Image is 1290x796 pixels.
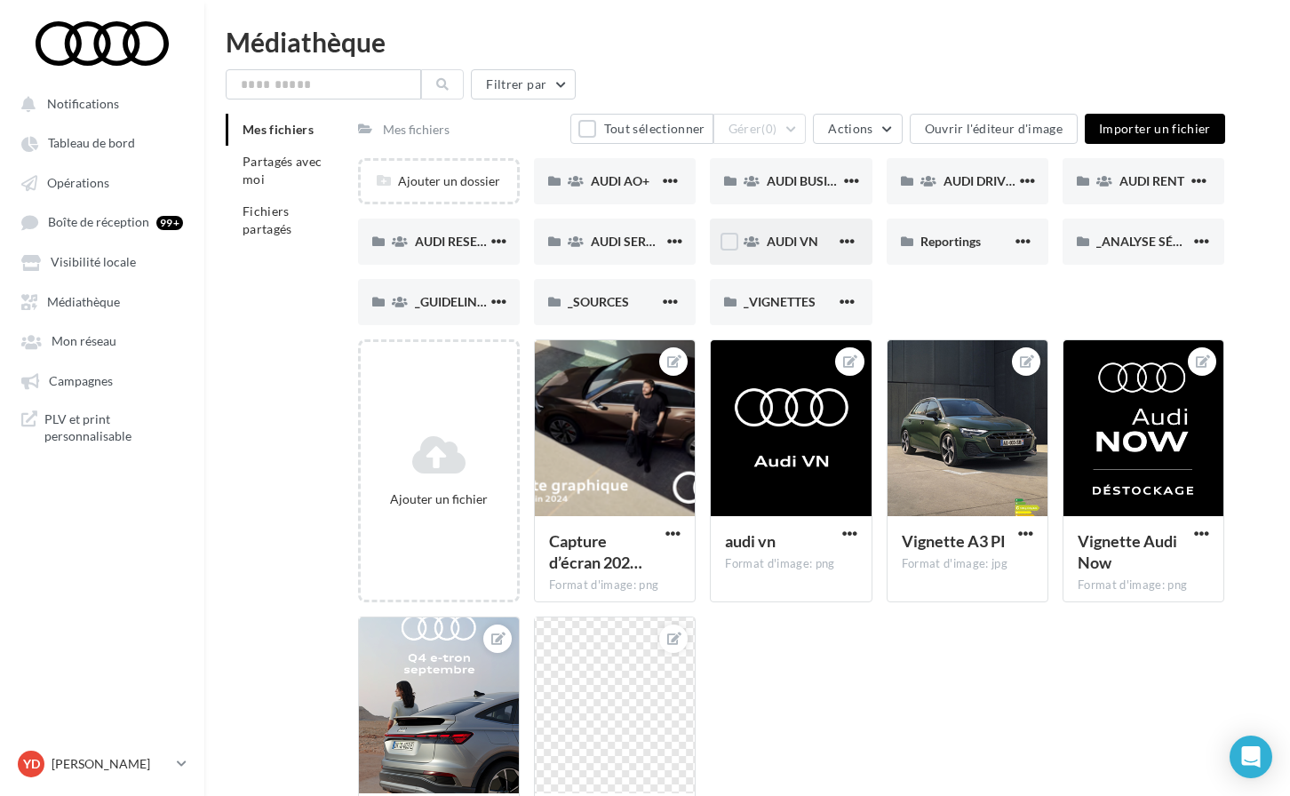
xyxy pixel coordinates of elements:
[568,294,629,309] span: _SOURCES
[47,175,109,190] span: Opérations
[383,121,450,139] div: Mes fichiers
[725,531,776,551] span: audi vn
[813,114,902,144] button: Actions
[11,87,187,119] button: Notifications
[767,234,818,249] span: AUDI VN
[47,96,119,111] span: Notifications
[828,121,872,136] span: Actions
[767,173,858,188] span: AUDI BUSINESS
[920,234,981,249] span: Reportings
[243,122,314,137] span: Mes fichiers
[243,203,292,236] span: Fichiers partagés
[415,294,491,309] span: _GUIDELINES
[902,556,1033,572] div: Format d'image: jpg
[11,285,194,317] a: Médiathèque
[11,126,194,158] a: Tableau de bord
[761,122,776,136] span: (0)
[47,294,120,309] span: Médiathèque
[1119,173,1184,188] span: AUDI RENT
[44,410,183,445] span: PLV et print personnalisable
[1078,577,1209,593] div: Format d'image: png
[49,373,113,388] span: Campagnes
[361,172,517,190] div: Ajouter un dossier
[1230,736,1272,778] div: Open Intercom Messenger
[902,531,1006,551] span: Vignette A3 PI
[51,255,136,270] span: Visibilité locale
[52,334,116,349] span: Mon réseau
[1096,234,1239,249] span: _ANALYSE SÉMANTIQUE
[11,245,194,277] a: Visibilité locale
[48,215,149,230] span: Boîte de réception
[368,490,510,508] div: Ajouter un fichier
[11,364,194,396] a: Campagnes
[570,114,713,144] button: Tout sélectionner
[591,234,673,249] span: AUDI SERVICE
[52,755,170,773] p: [PERSON_NAME]
[744,294,816,309] span: _VIGNETTES
[23,755,40,773] span: YD
[11,205,194,238] a: Boîte de réception 99+
[1085,114,1225,144] button: Importer un fichier
[11,403,194,452] a: PLV et print personnalisable
[156,216,183,230] div: 99+
[11,324,194,356] a: Mon réseau
[1099,121,1211,136] span: Importer un fichier
[725,556,856,572] div: Format d'image: png
[944,173,1028,188] span: AUDI DRIVING
[14,747,190,781] a: YD [PERSON_NAME]
[243,154,322,187] span: Partagés avec moi
[11,166,194,198] a: Opérations
[48,136,135,151] span: Tableau de bord
[471,69,576,99] button: Filtrer par
[549,531,642,572] span: Capture d’écran 2024-06-06 à 18.20.36
[226,28,1269,55] div: Médiathèque
[910,114,1078,144] button: Ouvrir l'éditeur d'image
[1078,531,1177,572] span: Vignette Audi Now
[713,114,807,144] button: Gérer(0)
[591,173,649,188] span: AUDI AO+
[549,577,681,593] div: Format d'image: png
[415,234,561,249] span: AUDI RESEAUX SOCIAUX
